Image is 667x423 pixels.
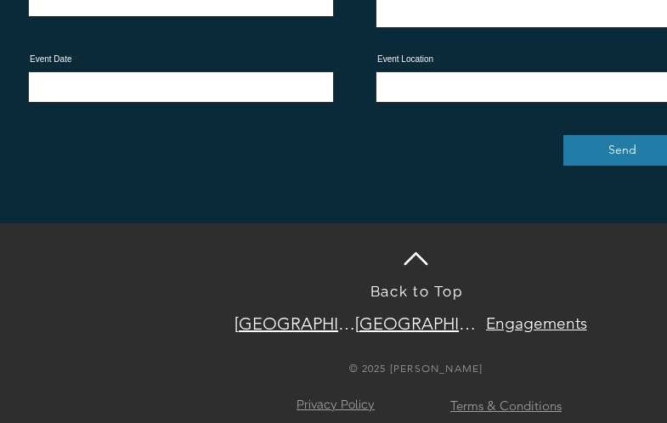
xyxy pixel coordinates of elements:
[235,307,355,341] a: Los Angeles
[28,55,334,64] label: Event Date
[608,142,636,159] span: Send
[297,398,375,411] a: Privacy Policy
[450,398,562,414] a: Terms & Conditions
[476,307,596,341] a: Engagements
[450,398,562,414] span: Terms & Conditions
[486,313,587,333] span: Engagements
[355,307,476,341] a: Seattle
[235,313,355,334] span: [GEOGRAPHIC_DATA]
[370,283,463,300] a: Back to Top
[355,313,476,334] span: [GEOGRAPHIC_DATA]
[349,362,483,375] span: © 2025 [PERSON_NAME]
